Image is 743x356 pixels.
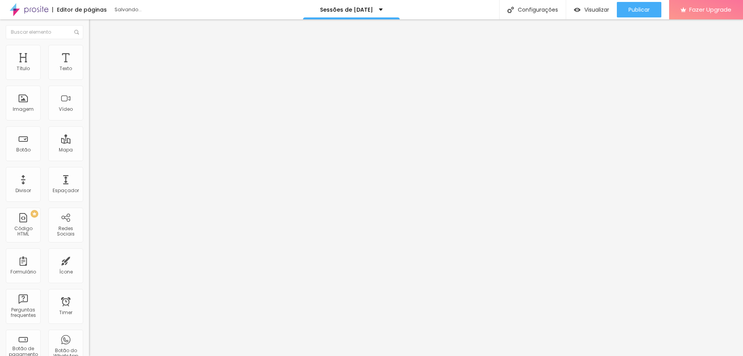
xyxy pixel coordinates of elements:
[115,7,204,12] div: Salvando...
[15,188,31,193] div: Divisor
[574,7,580,13] img: view-1.svg
[59,310,72,315] div: Timer
[628,7,650,13] span: Publicar
[59,269,73,275] div: Ícone
[52,7,107,12] div: Editor de páginas
[17,66,30,71] div: Título
[50,226,81,237] div: Redes Sociais
[10,269,36,275] div: Formulário
[89,19,743,356] iframe: Editor
[689,6,731,13] span: Fazer Upgrade
[13,107,34,112] div: Imagem
[8,307,38,318] div: Perguntas frequentes
[566,2,617,17] button: Visualizar
[6,25,83,39] input: Buscar elemento
[584,7,609,13] span: Visualizar
[617,2,661,17] button: Publicar
[59,147,73,153] div: Mapa
[60,66,72,71] div: Texto
[53,188,79,193] div: Espaçador
[74,30,79,34] img: Icone
[507,7,514,13] img: Icone
[320,7,373,12] p: Sessões de [DATE]
[8,226,38,237] div: Código HTML
[59,107,73,112] div: Vídeo
[16,147,31,153] div: Botão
